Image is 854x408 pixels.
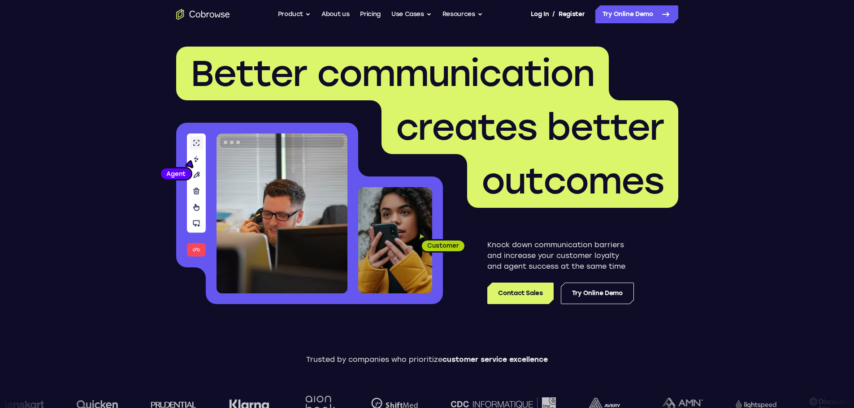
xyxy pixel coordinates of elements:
a: Register [559,5,585,23]
span: customer service excellence [442,355,548,364]
button: Resources [442,5,483,23]
span: creates better [396,106,664,149]
button: Use Cases [391,5,432,23]
span: / [552,9,555,20]
p: Knock down communication barriers and increase your customer loyalty and agent success at the sam... [487,240,634,272]
a: Log In [531,5,549,23]
img: prudential [137,401,182,408]
span: Better communication [191,52,594,95]
a: Pricing [360,5,381,23]
a: About us [321,5,349,23]
a: Go to the home page [176,9,230,20]
a: Try Online Demo [595,5,678,23]
a: Contact Sales [487,283,553,304]
img: A customer holding their phone [358,187,432,293]
button: Product [278,5,311,23]
img: A customer support agent talking on the phone [217,133,347,293]
span: outcomes [481,159,664,202]
a: Try Online Demo [561,283,634,304]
